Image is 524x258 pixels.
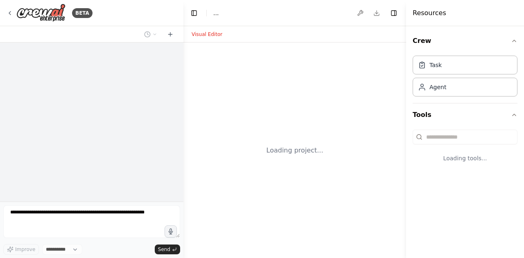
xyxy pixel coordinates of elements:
div: Task [429,61,442,69]
button: Start a new chat [164,29,177,39]
div: BETA [72,8,93,18]
button: Tools [413,103,517,126]
button: Click to speak your automation idea [165,225,177,238]
span: Improve [15,246,35,253]
button: Visual Editor [187,29,227,39]
div: Tools [413,126,517,175]
span: ... [213,9,219,17]
span: Send [158,246,170,253]
button: Send [155,245,180,254]
nav: breadcrumb [213,9,219,17]
div: Crew [413,52,517,103]
button: Hide right sidebar [388,7,400,19]
div: Agent [429,83,446,91]
button: Crew [413,29,517,52]
button: Improve [3,244,39,255]
img: Logo [16,4,65,22]
button: Hide left sidebar [188,7,200,19]
div: Loading project... [267,146,323,155]
h4: Resources [413,8,446,18]
button: Switch to previous chat [141,29,160,39]
div: Loading tools... [413,148,517,169]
